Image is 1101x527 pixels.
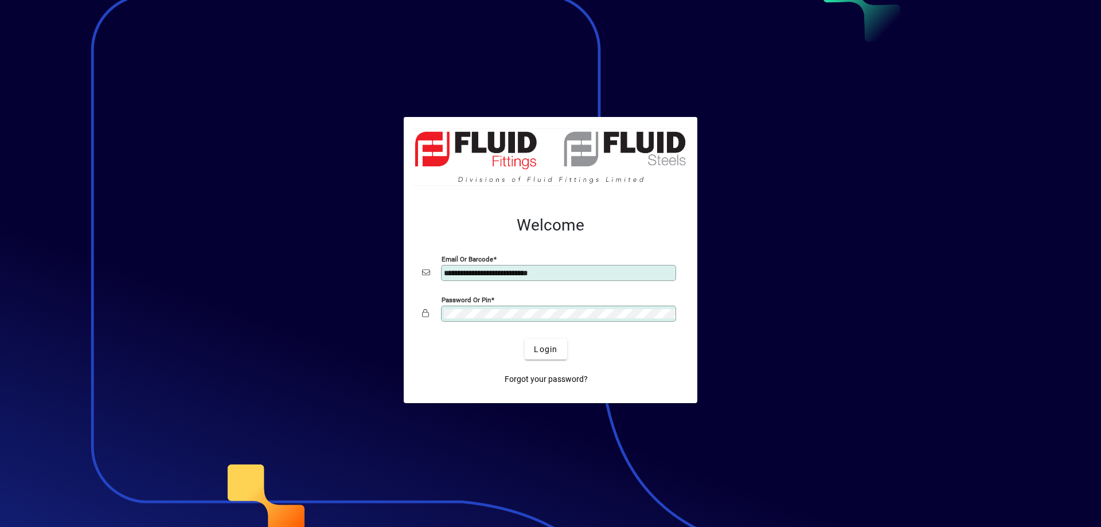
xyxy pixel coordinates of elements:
span: Forgot your password? [505,373,588,385]
span: Login [534,343,557,356]
mat-label: Email or Barcode [442,255,493,263]
a: Forgot your password? [500,369,592,389]
mat-label: Password or Pin [442,296,491,304]
h2: Welcome [422,216,679,235]
button: Login [525,339,567,360]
